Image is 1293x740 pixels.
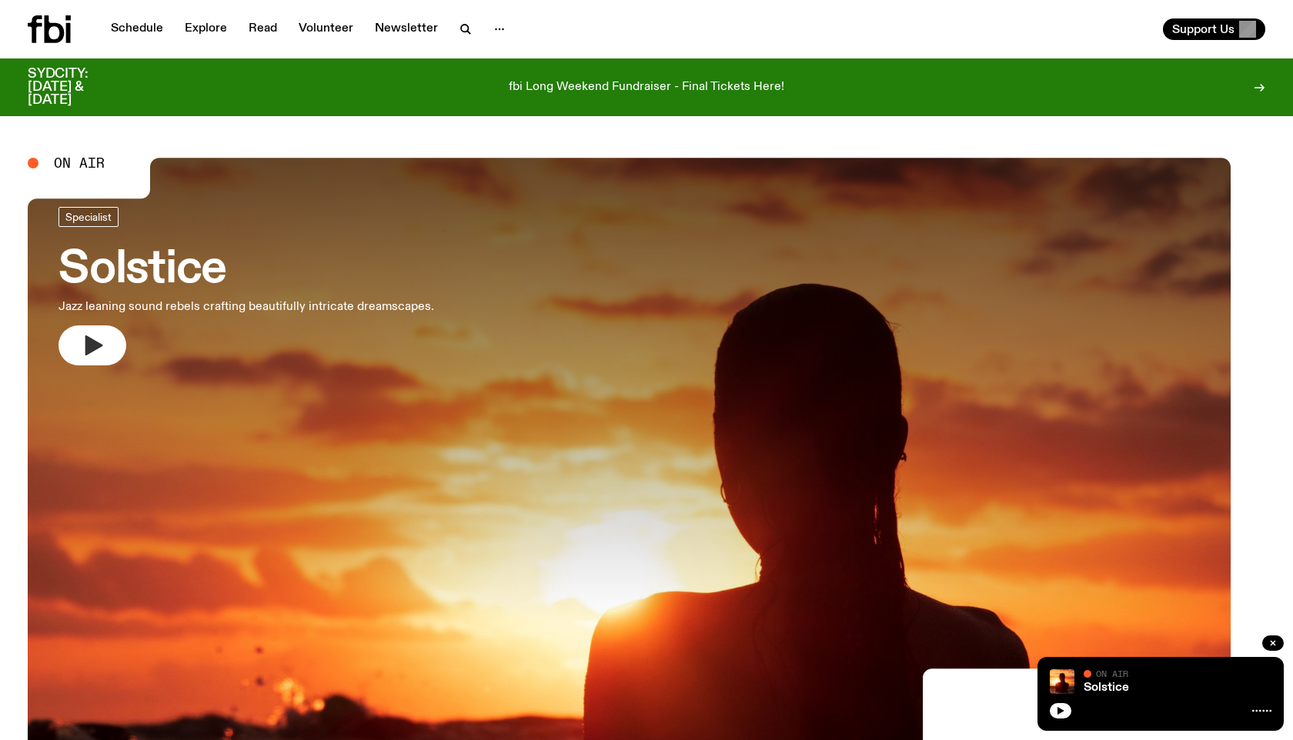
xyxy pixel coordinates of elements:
h3: SYDCITY: [DATE] & [DATE] [28,68,126,107]
a: Schedule [102,18,172,40]
a: SolsticeJazz leaning sound rebels crafting beautifully intricate dreamscapes. [58,207,434,365]
h3: Solstice [58,248,434,292]
p: fbi Long Weekend Fundraiser - Final Tickets Here! [509,81,784,95]
a: Specialist [58,207,119,227]
a: Read [239,18,286,40]
img: A girl standing in the ocean as waist level, staring into the rise of the sun. [1050,669,1074,694]
a: Explore [175,18,236,40]
span: On Air [54,156,105,170]
span: Specialist [65,211,112,222]
span: On Air [1096,668,1128,678]
a: Newsletter [366,18,447,40]
span: Support Us [1172,22,1235,36]
a: Volunteer [289,18,363,40]
a: Solstice [1084,682,1129,694]
p: Jazz leaning sound rebels crafting beautifully intricate dreamscapes. [58,298,434,316]
button: Support Us [1163,18,1265,40]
